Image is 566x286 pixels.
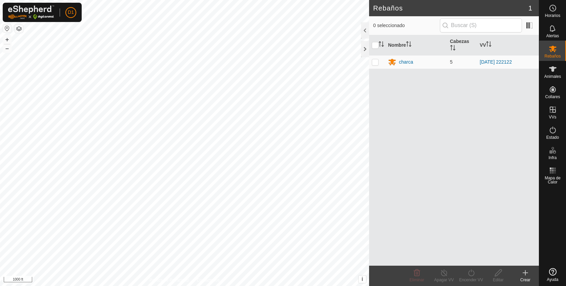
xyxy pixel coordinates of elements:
input: Buscar (S) [440,18,522,32]
a: Política de Privacidad [149,277,188,283]
button: Restablecer Mapa [3,24,11,32]
span: 5 [450,59,453,65]
a: Ayuda [539,265,566,284]
a: [DATE] 222122 [480,59,512,65]
button: Capas del Mapa [15,25,23,33]
button: i [359,276,366,283]
div: Apagar VV [430,277,458,283]
span: Eliminar [409,278,424,282]
a: Contáctenos [197,277,220,283]
p-sorticon: Activar para ordenar [406,42,411,48]
span: Alertas [546,34,559,38]
th: Cabezas [447,35,477,56]
span: Ayuda [547,278,559,282]
span: i [362,276,363,282]
span: Horarios [545,14,560,18]
div: Encender VV [458,277,485,283]
span: VVs [549,115,556,119]
span: Infra [548,156,557,160]
th: Nombre [385,35,447,56]
p-sorticon: Activar para ordenar [486,42,491,48]
div: Editar [485,277,512,283]
span: Animales [544,74,561,79]
p-sorticon: Activar para ordenar [379,42,384,48]
span: Mapa de Calor [541,176,564,184]
h2: Rebaños [373,4,528,12]
div: charca [399,59,413,66]
span: Estado [546,135,559,139]
img: Logo Gallagher [8,5,54,19]
p-sorticon: Activar para ordenar [450,46,456,51]
div: Crear [512,277,539,283]
button: + [3,36,11,44]
span: 0 seleccionado [373,22,440,29]
span: 1 [528,3,532,13]
span: Collares [545,95,560,99]
th: VV [477,35,539,56]
span: Rebaños [544,54,561,58]
button: – [3,44,11,52]
span: D1 [68,9,74,16]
